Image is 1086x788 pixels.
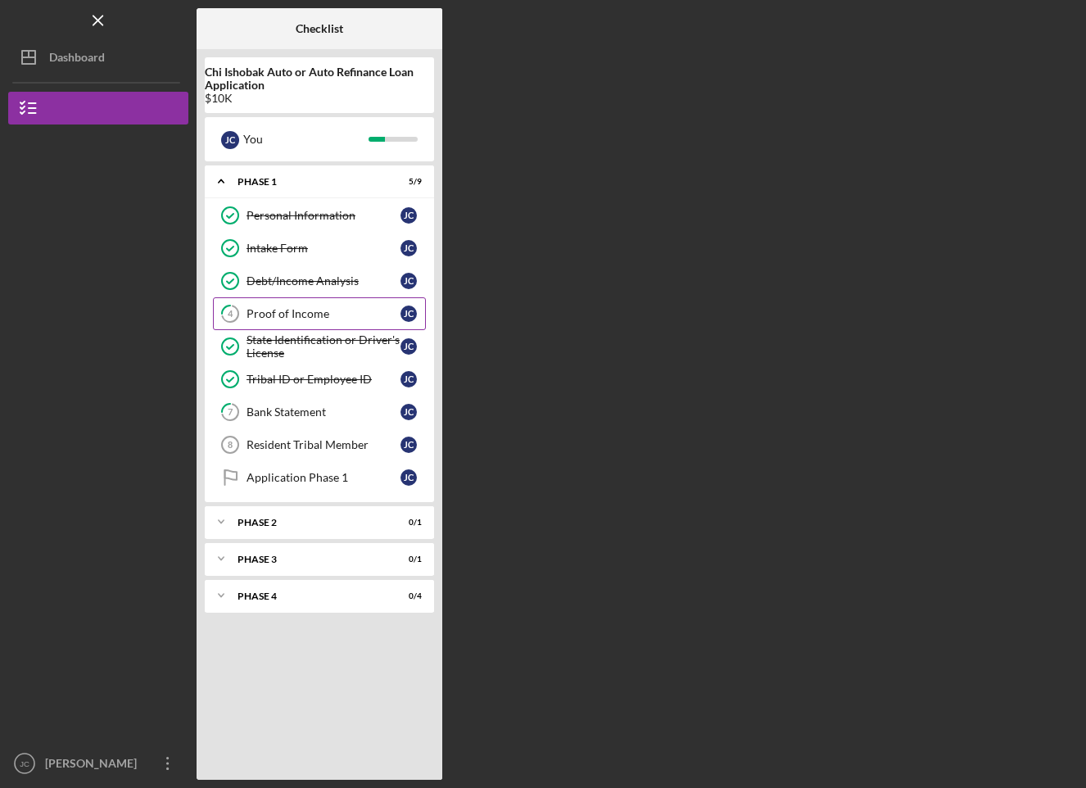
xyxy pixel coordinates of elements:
tspan: 7 [228,407,233,418]
div: $10K [205,92,434,105]
div: 0 / 1 [392,555,422,564]
div: J C [400,273,417,289]
div: J C [400,338,417,355]
div: State Identification or Driver's License [247,333,400,360]
div: Application Phase 1 [247,471,400,484]
a: Application Phase 1JC [213,461,426,494]
div: 0 / 1 [392,518,422,528]
button: Dashboard [8,41,188,74]
div: Phase 1 [238,177,381,187]
div: J C [400,469,417,486]
div: J C [400,240,417,256]
a: Debt/Income AnalysisJC [213,265,426,297]
div: Proof of Income [247,307,400,320]
a: 8Resident Tribal MemberJC [213,428,426,461]
div: You [243,125,369,153]
div: Dashboard [49,41,105,78]
div: J C [400,306,417,322]
div: Phase 3 [238,555,381,564]
text: JC [20,759,29,768]
div: Phase 2 [238,518,381,528]
a: Intake FormJC [213,232,426,265]
b: Chi Ishobak Auto or Auto Refinance Loan Application [205,66,434,92]
tspan: 4 [228,309,233,319]
a: State Identification or Driver's LicenseJC [213,330,426,363]
div: Personal Information [247,209,400,222]
button: JC[PERSON_NAME] [8,747,188,780]
div: J C [221,131,239,149]
a: 7Bank StatementJC [213,396,426,428]
div: Tribal ID or Employee ID [247,373,400,386]
div: 0 / 4 [392,591,422,601]
div: J C [400,207,417,224]
div: Bank Statement [247,405,400,419]
div: [PERSON_NAME] [41,747,147,784]
div: J C [400,371,417,387]
div: J C [400,404,417,420]
a: Tribal ID or Employee IDJC [213,363,426,396]
a: 4Proof of IncomeJC [213,297,426,330]
div: Debt/Income Analysis [247,274,400,288]
div: Phase 4 [238,591,381,601]
b: Checklist [296,22,343,35]
tspan: 8 [228,440,233,450]
a: Personal InformationJC [213,199,426,232]
div: J C [400,437,417,453]
div: 5 / 9 [392,177,422,187]
div: Resident Tribal Member [247,438,400,451]
div: Intake Form [247,242,400,255]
